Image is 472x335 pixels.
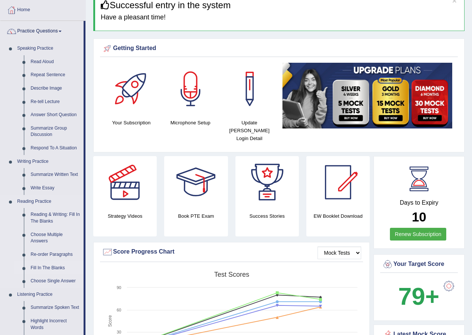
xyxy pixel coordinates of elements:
a: Summarize Written Text [27,168,84,182]
a: Describe Image [27,82,84,95]
a: Write Essay [27,182,84,195]
a: Repeat Sentence [27,68,84,82]
tspan: Score [107,315,113,327]
a: Choose Multiple Answers [27,228,84,248]
h4: Have a pleasant time! [101,14,459,21]
h4: Days to Expiry [382,199,456,206]
a: Writing Practice [14,155,84,168]
div: Score Progress Chart [102,246,361,258]
b: 79+ [398,283,439,310]
h4: Update [PERSON_NAME] Login Detail [224,119,275,142]
b: 10 [412,210,426,224]
a: Reading & Writing: Fill In The Blanks [27,208,84,228]
h4: EW Booklet Download [306,212,370,220]
div: Getting Started [102,43,456,54]
a: Speaking Practice [14,42,84,55]
h4: Strategy Videos [93,212,157,220]
a: Reading Practice [14,195,84,208]
h4: Book PTE Exam [164,212,228,220]
h4: Your Subscription [106,119,157,127]
a: Re-order Paragraphs [27,248,84,261]
h4: Success Stories [235,212,299,220]
a: Practice Questions [0,21,84,40]
a: Listening Practice [14,288,84,301]
a: Read Aloud [27,55,84,69]
tspan: Test scores [214,271,249,278]
div: Your Target Score [382,259,456,270]
text: 30 [117,330,121,334]
h4: Microphone Setup [165,119,216,127]
a: Renew Subscription [390,228,446,241]
a: Summarize Group Discussion [27,122,84,142]
text: 60 [117,308,121,312]
a: Highlight Incorrect Words [27,314,84,334]
img: small5.jpg [282,63,452,128]
a: Answer Short Question [27,108,84,122]
a: Respond To A Situation [27,142,84,155]
a: Fill In The Blanks [27,261,84,275]
a: Re-tell Lecture [27,95,84,109]
text: 90 [117,285,121,290]
a: Summarize Spoken Text [27,301,84,314]
h3: Successful entry in the system [101,0,459,10]
a: Choose Single Answer [27,274,84,288]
